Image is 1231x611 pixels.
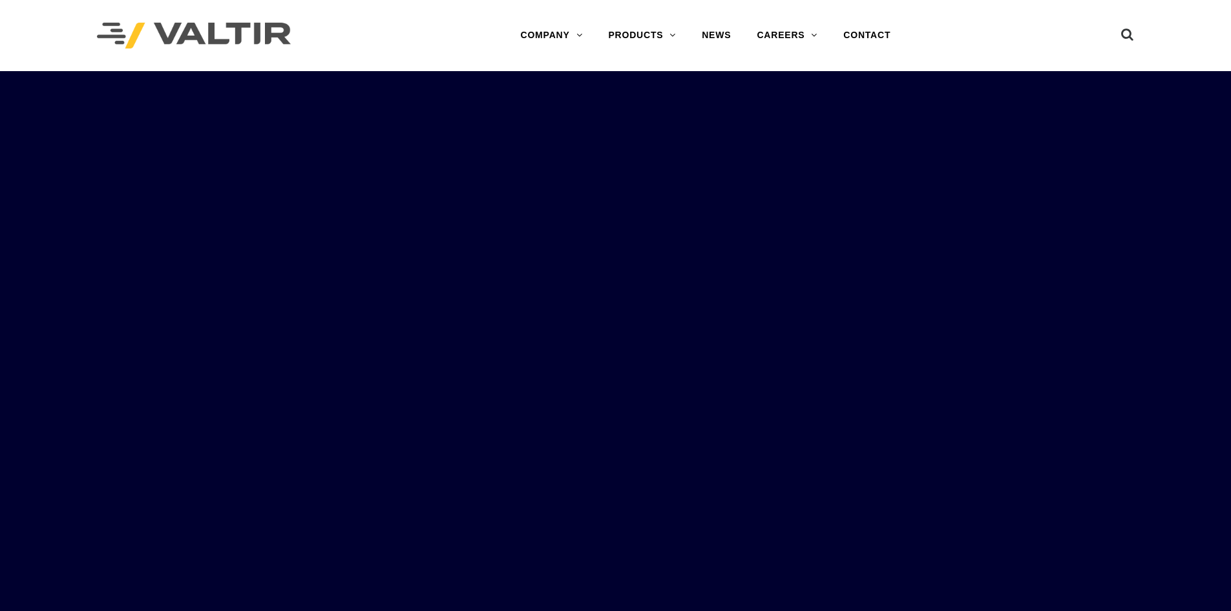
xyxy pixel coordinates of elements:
[507,23,595,48] a: COMPANY
[689,23,744,48] a: NEWS
[830,23,903,48] a: CONTACT
[744,23,830,48] a: CAREERS
[595,23,689,48] a: PRODUCTS
[97,23,291,49] img: Valtir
